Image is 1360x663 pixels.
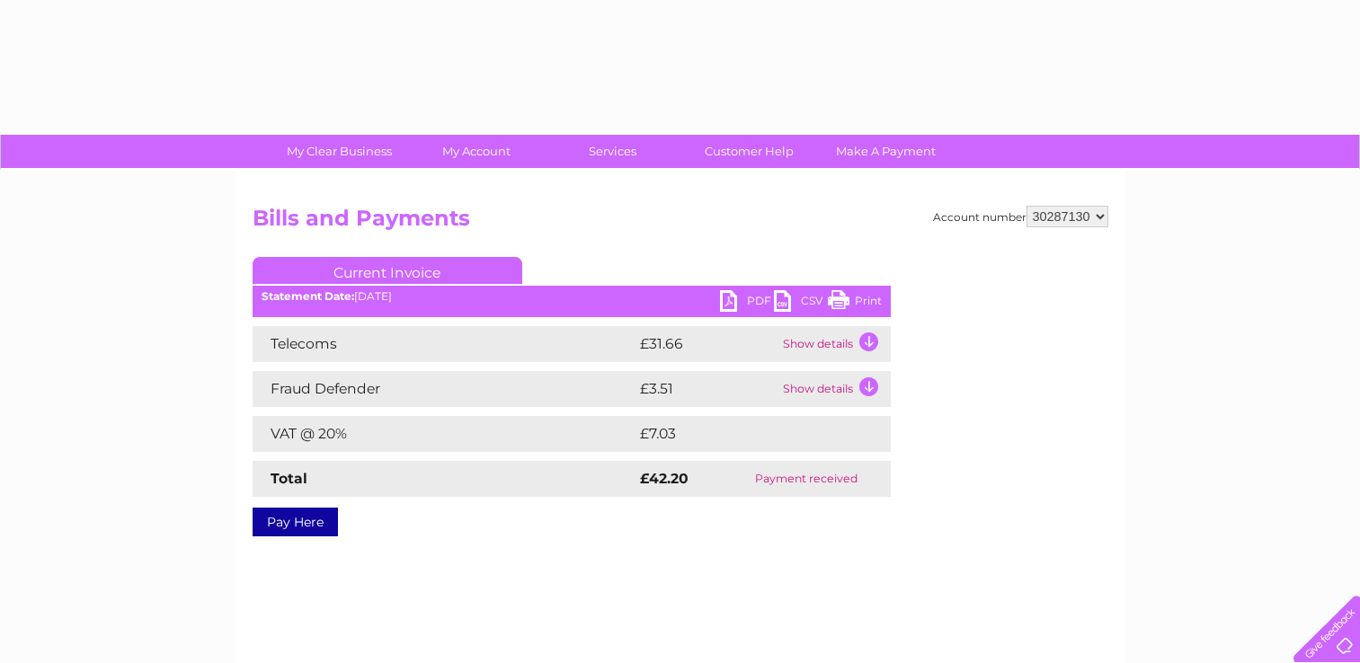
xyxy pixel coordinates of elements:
a: Customer Help [675,135,823,168]
td: £31.66 [636,326,778,362]
h2: Bills and Payments [253,206,1108,240]
a: PDF [720,290,774,316]
td: £7.03 [636,416,849,452]
b: Statement Date: [262,289,354,303]
strong: Total [271,470,307,487]
a: Make A Payment [812,135,960,168]
a: Services [538,135,687,168]
a: CSV [774,290,828,316]
td: Show details [778,326,891,362]
a: Pay Here [253,508,338,536]
a: Current Invoice [253,257,522,284]
a: My Clear Business [265,135,413,168]
td: Telecoms [253,326,636,362]
div: [DATE] [253,290,891,303]
td: £3.51 [636,371,778,407]
td: VAT @ 20% [253,416,636,452]
td: Fraud Defender [253,371,636,407]
a: Print [828,290,882,316]
div: Account number [933,206,1108,227]
td: Payment received [722,461,890,497]
td: Show details [778,371,891,407]
strong: £42.20 [640,470,689,487]
a: My Account [402,135,550,168]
